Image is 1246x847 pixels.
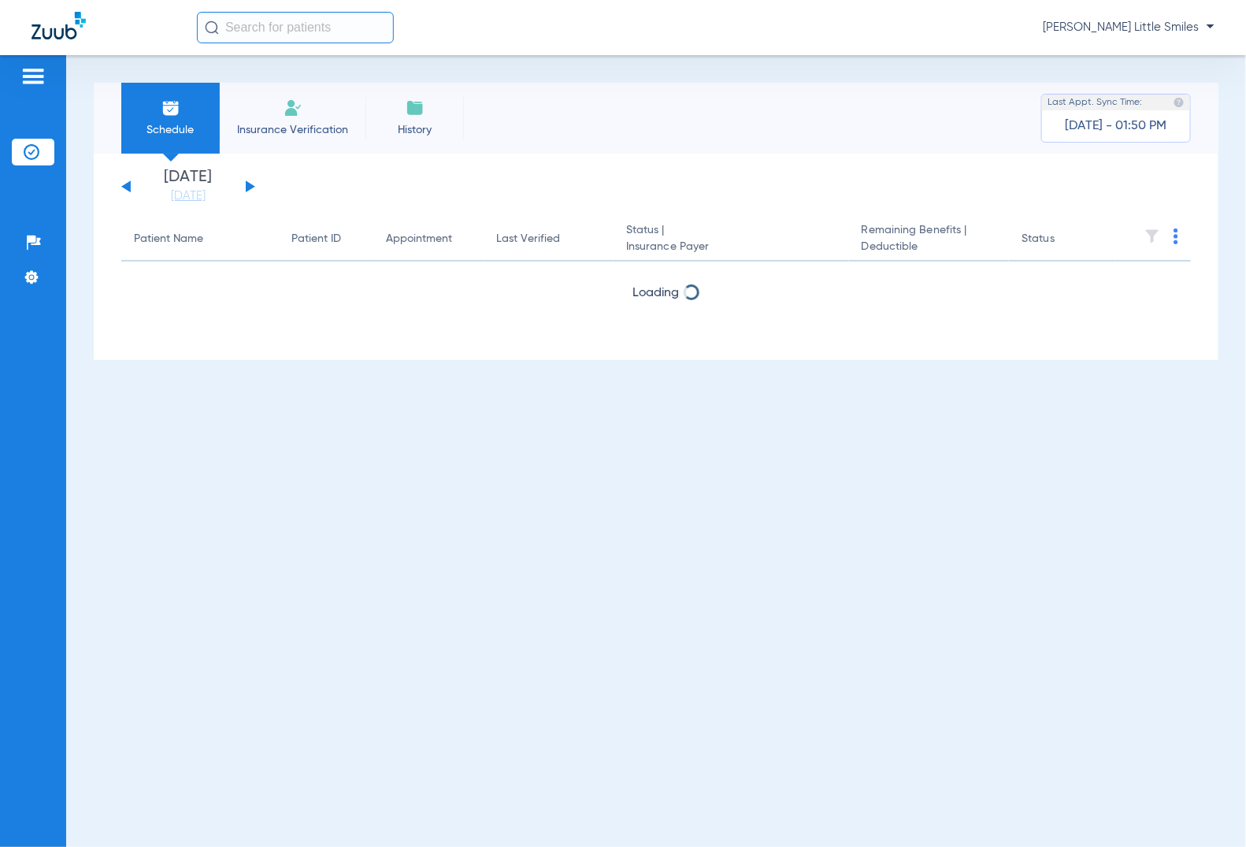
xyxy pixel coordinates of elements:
[197,12,394,43] input: Search for patients
[141,169,235,204] li: [DATE]
[633,329,680,341] span: Loading
[1048,95,1142,110] span: Last Appt. Sync Time:
[134,231,203,247] div: Patient Name
[205,20,219,35] img: Search Icon
[291,231,341,247] div: Patient ID
[633,287,680,299] span: Loading
[232,122,354,138] span: Insurance Verification
[1174,228,1178,244] img: group-dot-blue.svg
[626,239,836,255] span: Insurance Payer
[1009,217,1115,262] th: Status
[496,231,601,247] div: Last Verified
[133,122,208,138] span: Schedule
[862,239,997,255] span: Deductible
[284,98,302,117] img: Manual Insurance Verification
[377,122,452,138] span: History
[1066,118,1167,134] span: [DATE] - 01:50 PM
[1144,228,1160,244] img: filter.svg
[386,231,471,247] div: Appointment
[1043,20,1214,35] span: [PERSON_NAME] Little Smiles
[291,231,361,247] div: Patient ID
[849,217,1010,262] th: Remaining Benefits |
[134,231,266,247] div: Patient Name
[1174,97,1185,108] img: last sync help info
[20,67,46,86] img: hamburger-icon
[614,217,849,262] th: Status |
[141,188,235,204] a: [DATE]
[386,231,452,247] div: Appointment
[496,231,560,247] div: Last Verified
[32,12,86,39] img: Zuub Logo
[406,98,425,117] img: History
[161,98,180,117] img: Schedule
